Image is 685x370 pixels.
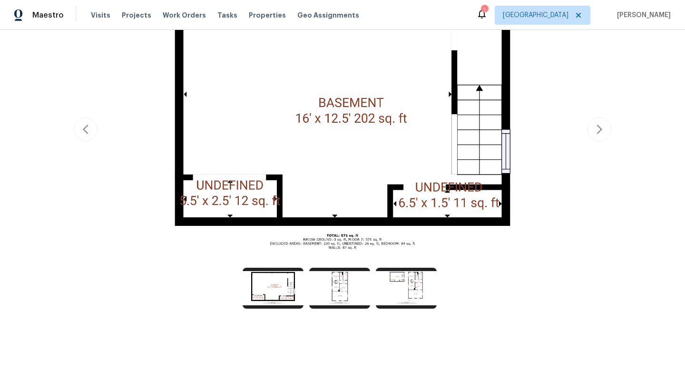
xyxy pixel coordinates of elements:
span: Properties [249,10,286,20]
span: Maestro [32,10,64,20]
span: Tasks [217,12,237,19]
span: Projects [122,10,151,20]
img: https://cabinet-assets.s3.amazonaws.com/production/storage/aad6fdaf-711c-4ac4-9fc0-e55da9121772.p... [309,268,370,309]
span: [GEOGRAPHIC_DATA] [503,10,568,20]
span: Geo Assignments [297,10,359,20]
span: Visits [91,10,110,20]
img: https://cabinet-assets.s3.amazonaws.com/production/storage/311062e7-9c13-4f44-a4e3-016900fd7558.p... [243,268,303,309]
div: 1 [481,6,488,15]
img: https://cabinet-assets.s3.amazonaws.com/production/storage/e16014c9-cbdf-4ee2-85c9-c3b1c79b0ceb.p... [376,268,437,309]
span: [PERSON_NAME] [613,10,671,20]
span: Work Orders [163,10,206,20]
